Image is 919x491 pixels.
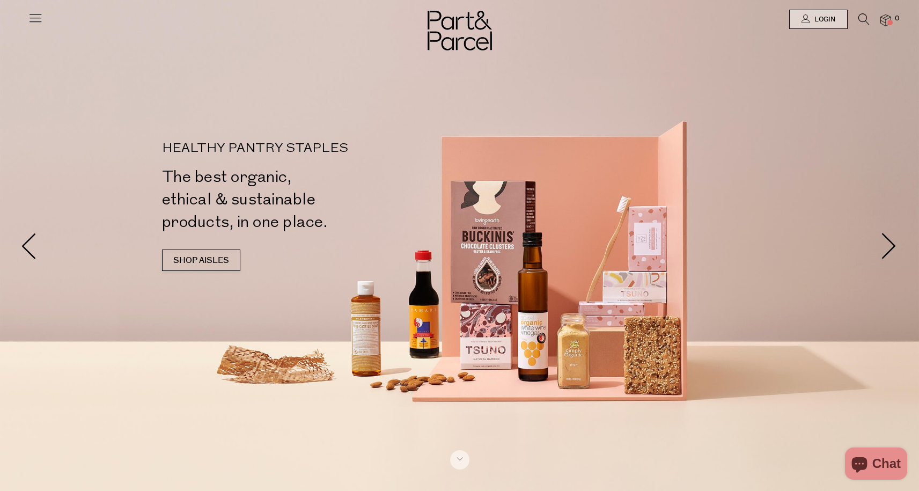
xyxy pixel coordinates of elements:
[789,10,848,29] a: Login
[842,448,910,482] inbox-online-store-chat: Shopify online store chat
[162,166,464,233] h2: The best organic, ethical & sustainable products, in one place.
[812,15,835,24] span: Login
[892,14,902,24] span: 0
[880,14,891,26] a: 0
[162,250,240,271] a: SHOP AISLES
[428,11,492,50] img: Part&Parcel
[162,142,464,155] p: HEALTHY PANTRY STAPLES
